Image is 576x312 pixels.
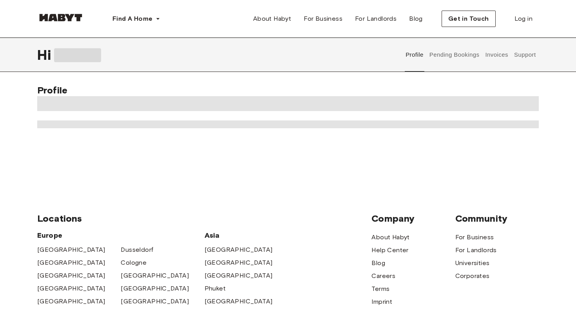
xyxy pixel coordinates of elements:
[371,213,455,224] span: Company
[371,246,408,255] a: Help Center
[121,297,189,306] a: [GEOGRAPHIC_DATA]
[409,14,423,23] span: Blog
[121,284,189,293] a: [GEOGRAPHIC_DATA]
[205,258,273,267] a: [GEOGRAPHIC_DATA]
[297,11,349,27] a: For Business
[37,84,67,96] span: Profile
[205,271,273,280] a: [GEOGRAPHIC_DATA]
[253,14,291,23] span: About Habyt
[371,233,409,242] a: About Habyt
[121,245,153,255] a: Dusseldorf
[349,11,403,27] a: For Landlords
[247,11,297,27] a: About Habyt
[513,38,537,72] button: Support
[484,38,509,72] button: Invoices
[37,14,84,22] img: Habyt
[514,14,533,23] span: Log in
[37,231,205,240] span: Europe
[37,245,105,255] a: [GEOGRAPHIC_DATA]
[205,231,288,240] span: Asia
[403,11,429,27] a: Blog
[455,213,539,224] span: Community
[37,213,371,224] span: Locations
[37,271,105,280] a: [GEOGRAPHIC_DATA]
[112,14,152,23] span: Find A Home
[455,271,490,281] a: Corporates
[405,38,425,72] button: Profile
[106,11,167,27] button: Find A Home
[37,297,105,306] a: [GEOGRAPHIC_DATA]
[371,297,392,307] a: Imprint
[508,11,539,27] a: Log in
[403,38,539,72] div: user profile tabs
[455,246,497,255] a: For Landlords
[205,297,273,306] a: [GEOGRAPHIC_DATA]
[448,14,489,23] span: Get in Touch
[455,258,490,268] a: Universities
[121,271,189,280] a: [GEOGRAPHIC_DATA]
[428,38,480,72] button: Pending Bookings
[455,233,494,242] a: For Business
[371,258,385,268] a: Blog
[442,11,496,27] button: Get in Touch
[37,47,54,63] span: Hi
[355,14,397,23] span: For Landlords
[371,271,395,281] a: Careers
[371,284,389,294] a: Terms
[37,284,105,293] a: [GEOGRAPHIC_DATA]
[304,14,342,23] span: For Business
[37,258,105,267] a: [GEOGRAPHIC_DATA]
[121,258,147,267] a: Cologne
[205,284,226,293] a: Phuket
[205,245,273,255] a: [GEOGRAPHIC_DATA]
